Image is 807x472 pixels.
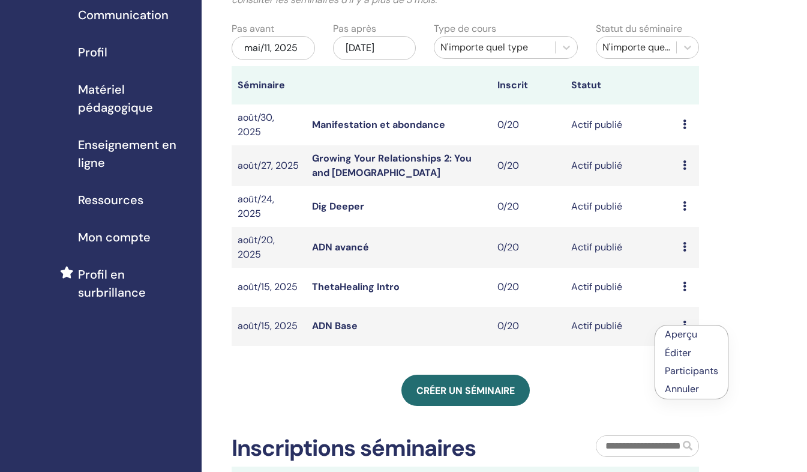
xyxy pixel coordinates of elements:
[565,268,676,307] td: Actif publié
[333,22,376,36] label: Pas après
[491,104,566,145] td: 0/20
[565,104,676,145] td: Actif publié
[491,307,566,346] td: 0/20
[491,186,566,227] td: 0/20
[491,227,566,268] td: 0/20
[491,66,566,104] th: Inscrit
[78,43,107,61] span: Profil
[565,66,676,104] th: Statut
[312,280,400,293] a: ThetaHealing Intro
[232,186,306,227] td: août/24, 2025
[78,136,192,172] span: Enseignement en ligne
[596,22,682,36] label: Statut du séminaire
[232,66,306,104] th: Séminaire
[491,145,566,186] td: 0/20
[665,346,691,359] a: Éditer
[434,22,496,36] label: Type de cours
[312,200,364,213] a: Dig Deeper
[565,186,676,227] td: Actif publié
[232,227,306,268] td: août/20, 2025
[602,40,670,55] div: N'importe quel statut
[565,145,676,186] td: Actif publié
[312,319,358,332] a: ADN Base
[665,365,718,377] a: Participants
[232,435,476,462] h2: Inscriptions séminaires
[232,307,306,346] td: août/15, 2025
[78,265,192,301] span: Profil en surbrillance
[565,307,676,346] td: Actif publié
[333,36,416,60] div: [DATE]
[312,118,445,131] a: Manifestation et abondance
[78,80,192,116] span: Matériel pédagogique
[440,40,549,55] div: N'importe quel type
[312,152,472,179] a: Growing Your Relationships 2: You and [DEMOGRAPHIC_DATA]
[665,382,718,396] p: Annuler
[491,268,566,307] td: 0/20
[232,268,306,307] td: août/15, 2025
[78,191,143,209] span: Ressources
[232,104,306,145] td: août/30, 2025
[416,384,515,397] span: Créer un séminaire
[78,6,169,24] span: Communication
[232,36,314,60] div: mai/11, 2025
[401,375,530,406] a: Créer un séminaire
[232,145,306,186] td: août/27, 2025
[312,241,369,253] a: ADN avancé
[78,228,151,246] span: Mon compte
[232,22,274,36] label: Pas avant
[565,227,676,268] td: Actif publié
[665,328,697,340] a: Aperçu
